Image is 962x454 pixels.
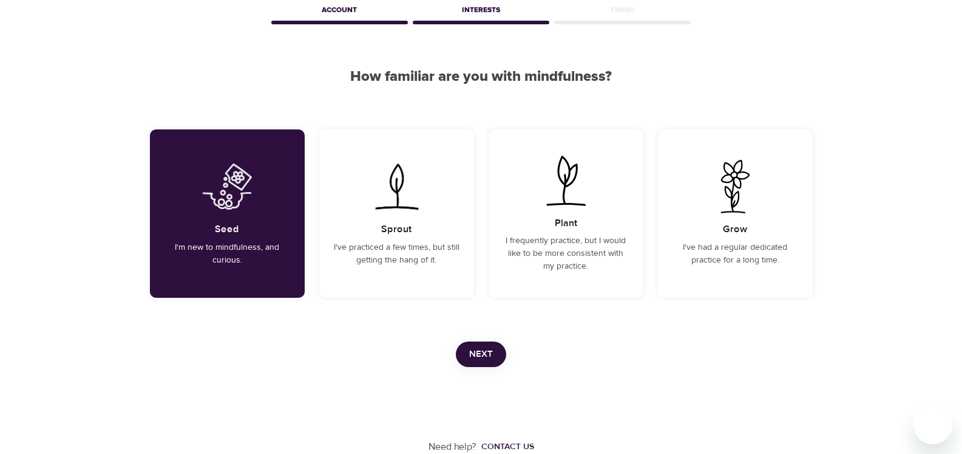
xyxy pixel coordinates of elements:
[428,440,476,454] p: Need help?
[489,129,643,298] div: I frequently practice, but I would like to be more consistent with my practice.PlantI frequently ...
[476,441,534,453] a: Contact us
[319,129,474,298] div: I've practiced a few times, but still getting the hang of it.SproutI've practiced a few times, bu...
[381,223,412,236] h5: Sprout
[197,160,258,213] img: I'm new to mindfulness, and curious.
[366,160,427,213] img: I've practiced a few times, but still getting the hang of it.
[658,129,813,298] div: I've had a regular dedicated practice for a long time.GrowI've had a regular dedicated practice f...
[215,223,239,236] h5: Seed
[150,68,813,86] h2: How familiar are you with mindfulness?
[723,223,747,236] h5: Grow
[555,217,577,230] h5: Plant
[150,129,305,298] div: I'm new to mindfulness, and curious.SeedI'm new to mindfulness, and curious.
[469,346,493,362] span: Next
[164,241,290,267] p: I'm new to mindfulness, and curious.
[334,241,459,267] p: I've practiced a few times, but still getting the hang of it.
[456,342,506,367] button: Next
[503,235,629,273] p: I frequently practice, but I would like to be more consistent with my practice.
[535,154,597,207] img: I frequently practice, but I would like to be more consistent with my practice.
[705,160,766,213] img: I've had a regular dedicated practice for a long time.
[481,441,534,453] div: Contact us
[672,241,798,267] p: I've had a regular dedicated practice for a long time.
[913,405,952,444] iframe: Button to launch messaging window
